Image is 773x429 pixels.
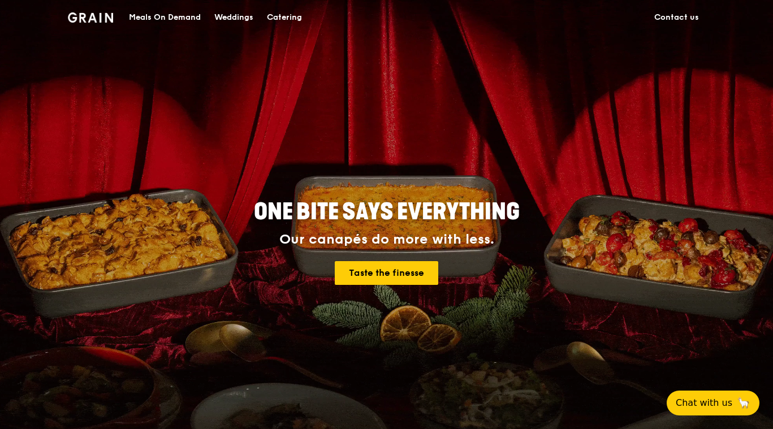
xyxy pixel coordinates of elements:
button: Chat with us🦙 [667,391,759,415]
a: Catering [260,1,309,34]
a: Taste the finesse [335,261,438,285]
div: Meals On Demand [129,1,201,34]
div: Weddings [214,1,253,34]
img: Grain [68,12,114,23]
a: Contact us [647,1,706,34]
div: Catering [267,1,302,34]
div: Our canapés do more with less. [183,232,590,248]
a: Weddings [208,1,260,34]
span: Chat with us [676,396,732,410]
span: ONE BITE SAYS EVERYTHING [254,198,520,226]
span: 🦙 [737,396,750,410]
